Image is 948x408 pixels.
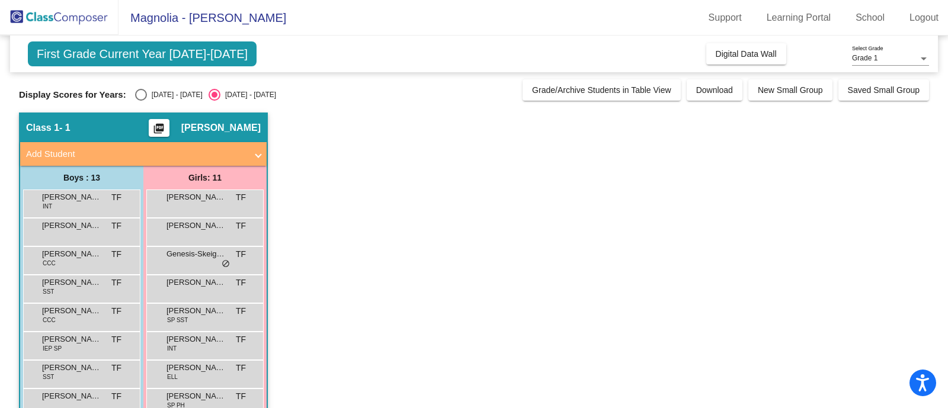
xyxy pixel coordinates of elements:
[111,277,121,289] span: TF
[166,390,226,402] span: [PERSON_NAME] St [PERSON_NAME]
[26,147,246,161] mat-panel-title: Add Student
[166,248,226,260] span: Genesis-Skeigh Price
[111,191,121,204] span: TF
[706,43,786,65] button: Digital Data Wall
[42,362,101,374] span: [PERSON_NAME]
[43,344,62,353] span: IEP SP
[166,333,226,345] span: [PERSON_NAME]
[59,122,71,134] span: - 1
[236,220,246,232] span: TF
[222,259,230,269] span: do_not_disturb_alt
[42,390,101,402] span: [PERSON_NAME]
[149,119,169,137] button: Print Students Details
[848,85,920,95] span: Saved Small Group
[838,79,929,101] button: Saved Small Group
[757,8,841,27] a: Learning Portal
[236,248,246,261] span: TF
[748,79,832,101] button: New Small Group
[43,202,52,211] span: INT
[167,316,188,325] span: SP SST
[699,8,751,27] a: Support
[20,166,143,189] div: Boys : 13
[236,277,246,289] span: TF
[147,89,203,100] div: [DATE] - [DATE]
[166,191,226,203] span: [PERSON_NAME]
[236,191,246,204] span: TF
[852,54,877,62] span: Grade 1
[118,8,286,27] span: Magnolia - [PERSON_NAME]
[111,362,121,374] span: TF
[152,123,166,139] mat-icon: picture_as_pdf
[43,287,54,296] span: SST
[523,79,681,101] button: Grade/Archive Students in Table View
[166,277,226,288] span: [PERSON_NAME]
[236,333,246,346] span: TF
[135,89,276,101] mat-radio-group: Select an option
[220,89,276,100] div: [DATE] - [DATE]
[532,85,671,95] span: Grade/Archive Students in Table View
[236,390,246,403] span: TF
[20,142,267,166] mat-expansion-panel-header: Add Student
[696,85,733,95] span: Download
[111,333,121,346] span: TF
[166,362,226,374] span: [PERSON_NAME]
[42,220,101,232] span: [PERSON_NAME]
[900,8,948,27] a: Logout
[166,305,226,317] span: [PERSON_NAME]
[42,277,101,288] span: [PERSON_NAME]
[236,305,246,317] span: TF
[42,305,101,317] span: [PERSON_NAME]
[846,8,894,27] a: School
[111,305,121,317] span: TF
[181,122,261,134] span: [PERSON_NAME]
[167,372,178,381] span: ELL
[42,191,101,203] span: [PERSON_NAME]
[687,79,742,101] button: Download
[111,390,121,403] span: TF
[43,316,56,325] span: CCC
[42,248,101,260] span: [PERSON_NAME]
[43,259,56,268] span: CCC
[758,85,823,95] span: New Small Group
[143,166,267,189] div: Girls: 11
[166,220,226,232] span: [PERSON_NAME]
[43,372,54,381] span: SST
[111,220,121,232] span: TF
[167,344,177,353] span: INT
[716,49,777,59] span: Digital Data Wall
[26,122,59,134] span: Class 1
[111,248,121,261] span: TF
[42,333,101,345] span: [PERSON_NAME]
[28,41,257,66] span: First Grade Current Year [DATE]-[DATE]
[19,89,126,100] span: Display Scores for Years:
[236,362,246,374] span: TF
